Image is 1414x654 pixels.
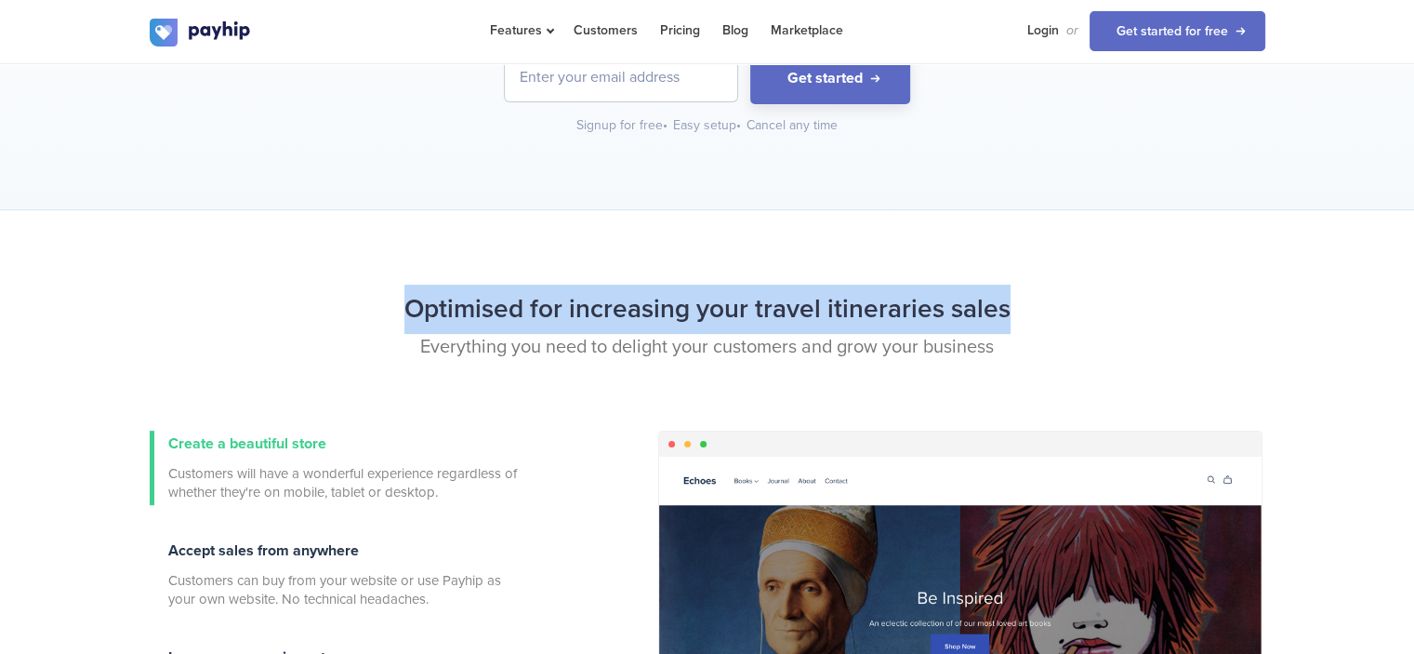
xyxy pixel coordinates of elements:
a: Accept sales from anywhere Customers can buy from your website or use Payhip as your own website.... [150,538,522,612]
span: Customers will have a wonderful experience regardless of whether they're on mobile, tablet or des... [168,464,522,501]
span: Customers can buy from your website or use Payhip as your own website. No technical headaches. [168,571,522,608]
span: Accept sales from anywhere [168,541,359,560]
p: Everything you need to delight your customers and grow your business [150,334,1265,361]
img: logo.svg [150,19,252,47]
h2: Optimised for increasing your travel itineraries sales [150,285,1265,334]
a: Get started for free [1090,11,1265,51]
div: Cancel any time [747,116,838,135]
span: • [663,117,667,133]
button: Get started [750,53,910,104]
span: • [736,117,741,133]
div: Signup for free [576,116,669,135]
input: Enter your email address [505,53,737,101]
span: Create a beautiful store [168,434,326,453]
span: Features [490,22,551,38]
div: Easy setup [673,116,743,135]
a: Create a beautiful store Customers will have a wonderful experience regardless of whether they're... [150,431,522,505]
